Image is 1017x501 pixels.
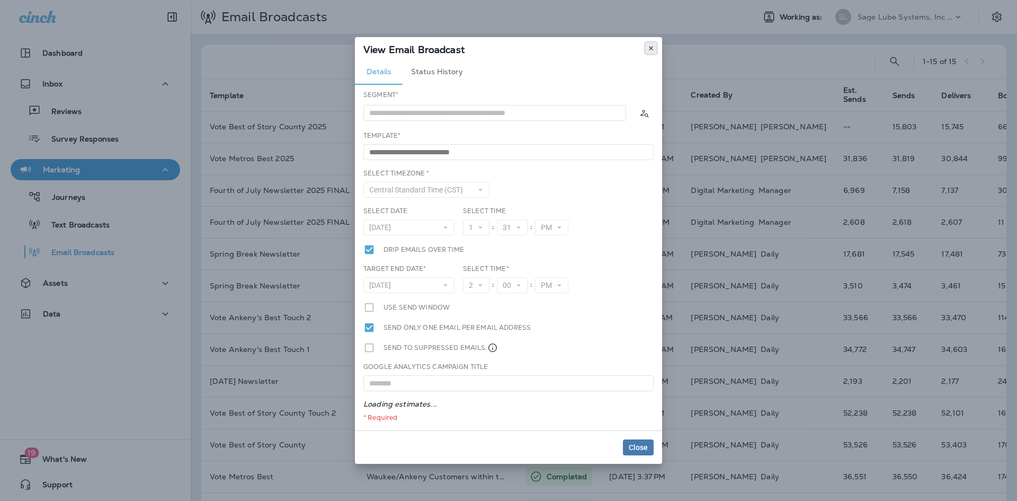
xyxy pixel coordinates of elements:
[369,186,467,195] span: Central Standard Time (CST)
[497,219,528,235] button: 31
[489,219,497,235] div: :
[635,103,654,122] button: Calculate the estimated number of emails to be sent based on selected segment. (This could take a...
[363,414,654,422] div: * Required
[463,265,509,273] label: Select Time
[363,169,429,178] label: Select Timezone
[383,302,450,313] label: Use send window
[629,444,648,451] span: Close
[623,440,654,455] button: Close
[355,59,403,85] button: Details
[497,277,528,293] button: 00
[535,277,568,293] button: PM
[469,281,477,290] span: 2
[535,219,568,235] button: PM
[383,342,498,354] label: Send to suppressed emails.
[383,322,531,333] label: Send only one email per email address
[363,207,408,215] label: Select Date
[503,223,515,232] span: 31
[355,37,662,59] div: View Email Broadcast
[363,265,426,273] label: Target End Date
[403,59,471,85] button: Status History
[541,223,556,232] span: PM
[363,219,454,235] button: [DATE]
[383,244,464,256] label: Drip emails over time
[463,219,489,235] button: 1
[463,207,506,215] label: Select Time
[363,182,489,198] button: Central Standard Time (CST)
[503,281,515,290] span: 00
[363,399,437,409] em: Loading estimates...
[463,277,489,293] button: 2
[469,223,477,232] span: 1
[528,219,535,235] div: :
[363,277,454,293] button: [DATE]
[489,277,497,293] div: :
[363,363,488,371] label: Google Analytics Campaign Title
[363,91,398,99] label: Segment
[363,131,400,140] label: Template
[369,281,395,290] span: [DATE]
[369,223,395,232] span: [DATE]
[541,281,556,290] span: PM
[528,277,535,293] div: :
